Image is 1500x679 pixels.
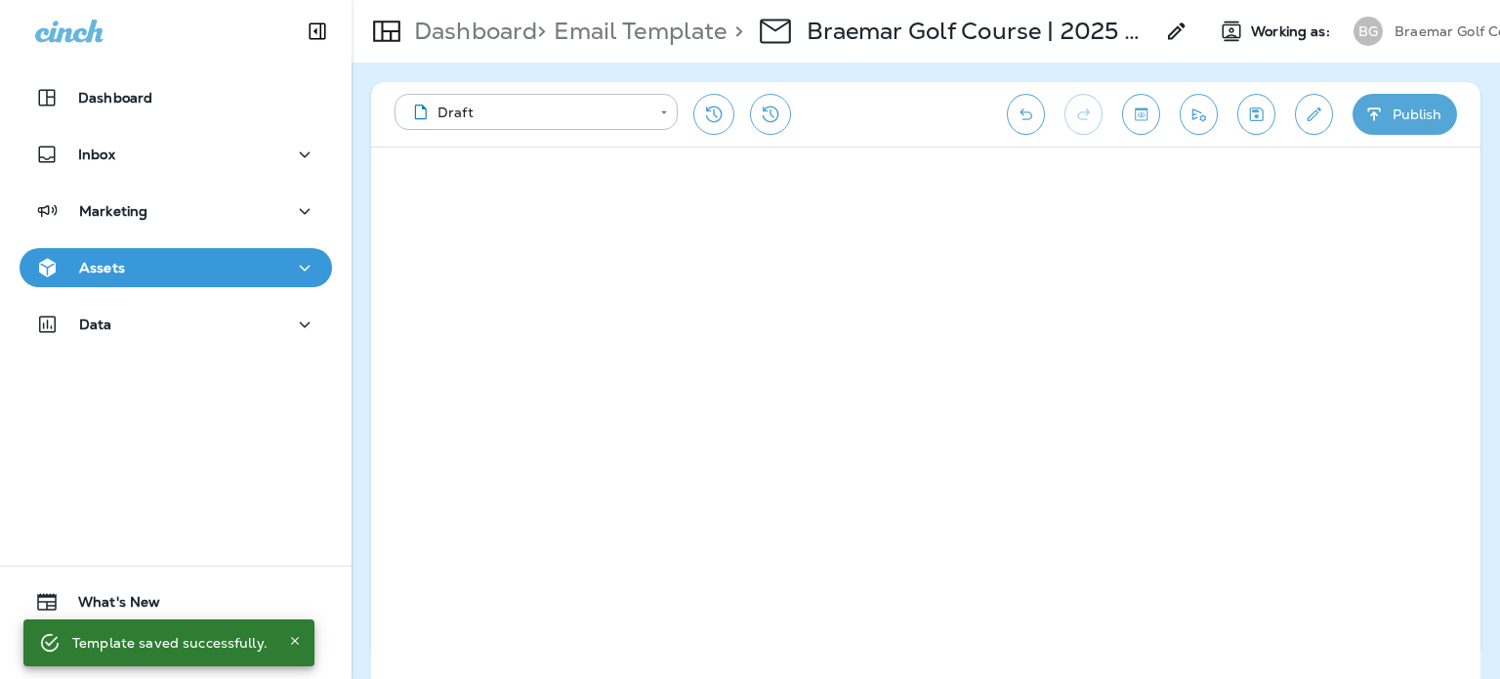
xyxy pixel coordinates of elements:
p: Inbox [78,147,115,162]
button: Restore from previous version [693,94,734,135]
button: Send test email [1180,94,1218,135]
button: Assets [20,248,332,287]
button: Collapse Sidebar [290,12,345,51]
button: Undo [1007,94,1045,135]
p: > [727,17,743,46]
span: Working as: [1251,23,1334,40]
p: Marketing [79,203,147,219]
button: Toggle preview [1122,94,1160,135]
button: View Changelog [750,94,791,135]
button: Edit details [1295,94,1333,135]
p: Data [79,317,112,332]
button: Marketing [20,191,332,231]
button: Publish [1353,94,1457,135]
p: Dashboard [78,90,152,106]
button: Data [20,305,332,344]
p: Dashboard > [406,17,546,46]
button: Close [283,629,307,653]
button: Inbox [20,135,332,174]
div: Draft [408,103,646,122]
button: Support [20,629,332,668]
p: Braemar Golf Course | 2025 MN Adaptive Open Spectator Recap - 9/26 [807,17,1154,46]
button: Save [1237,94,1275,135]
span: What's New [59,594,160,617]
p: Email Template [546,17,727,46]
div: BG [1354,17,1383,46]
div: Template saved successfully. [72,625,268,660]
button: Dashboard [20,78,332,117]
button: What's New [20,582,332,621]
p: Assets [79,260,125,276]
